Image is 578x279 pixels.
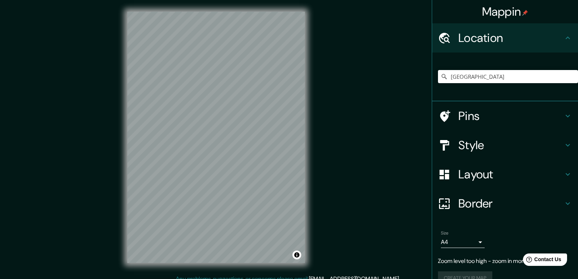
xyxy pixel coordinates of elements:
div: Pins [432,101,578,131]
p: Zoom level too high - zoom in more [438,257,572,266]
div: Border [432,189,578,218]
h4: Pins [458,109,563,123]
h4: Location [458,31,563,45]
h4: Layout [458,167,563,182]
canvas: Map [127,12,305,263]
h4: Style [458,138,563,152]
h4: Border [458,196,563,211]
div: Layout [432,160,578,189]
div: Style [432,131,578,160]
label: Size [441,230,449,236]
img: pin-icon.png [522,10,528,16]
div: Location [432,23,578,53]
h4: Mappin [482,4,528,19]
button: Toggle attribution [292,251,301,259]
iframe: Help widget launcher [513,251,570,271]
input: Pick your city or area [438,70,578,83]
div: A4 [441,236,485,248]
